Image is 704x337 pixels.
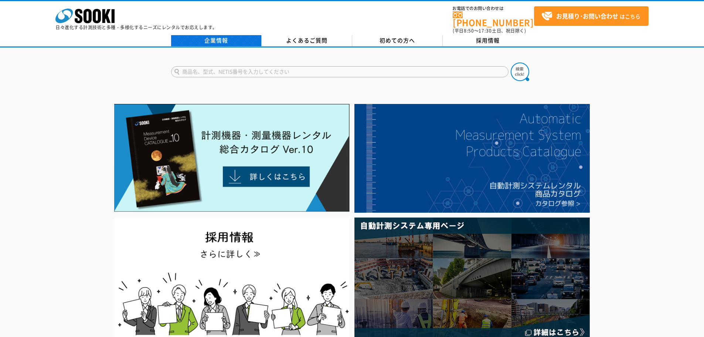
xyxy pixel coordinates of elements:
[380,36,415,44] span: 初めての方へ
[55,25,217,30] p: 日々進化する計測技術と多種・多様化するニーズにレンタルでお応えします。
[541,11,640,22] span: はこちら
[443,35,533,46] a: 採用情報
[354,104,590,213] img: 自動計測システムカタログ
[453,27,526,34] span: (平日 ～ 土日、祝日除く)
[479,27,492,34] span: 17:30
[464,27,474,34] span: 8:50
[262,35,352,46] a: よくあるご質問
[453,11,534,27] a: [PHONE_NUMBER]
[171,66,509,77] input: 商品名、型式、NETIS番号を入力してください
[453,6,534,11] span: お電話でのお問い合わせは
[352,35,443,46] a: 初めての方へ
[114,104,350,212] img: Catalog Ver10
[171,35,262,46] a: 企業情報
[511,63,529,81] img: btn_search.png
[556,11,618,20] strong: お見積り･お問い合わせ
[534,6,649,26] a: お見積り･お問い合わせはこちら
